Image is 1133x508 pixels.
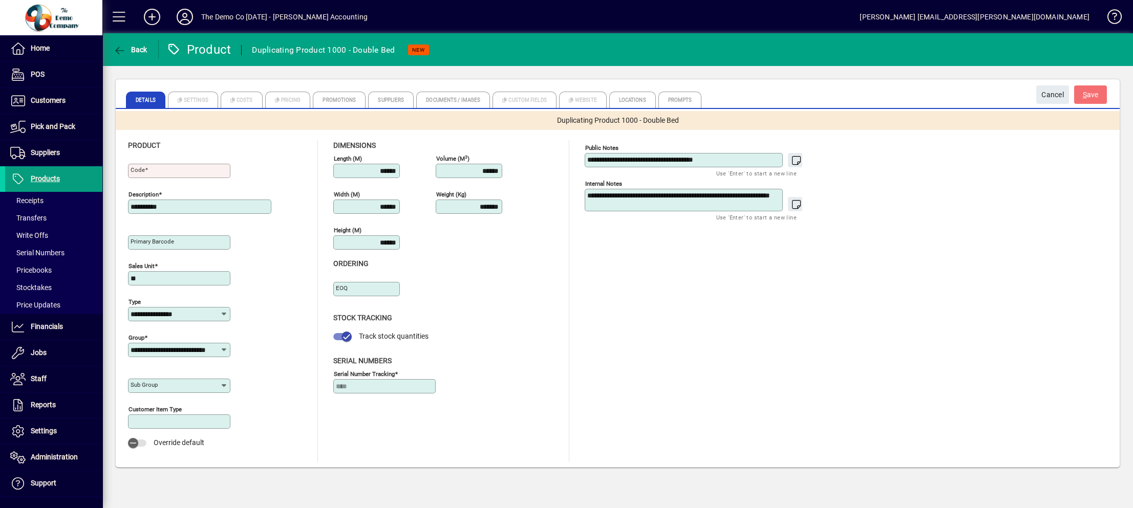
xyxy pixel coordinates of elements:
[128,141,160,149] span: Product
[5,279,102,296] a: Stocktakes
[129,334,144,341] mat-label: Group
[136,8,168,26] button: Add
[1036,85,1069,104] button: Cancel
[31,401,56,409] span: Reports
[10,249,65,257] span: Serial Numbers
[31,453,78,461] span: Administration
[5,209,102,227] a: Transfers
[716,211,797,223] mat-hint: Use 'Enter' to start a new line
[31,374,47,383] span: Staff
[252,42,395,58] div: Duplicating Product 1000 - Double Bed
[129,406,182,413] mat-label: Customer Item Type
[5,314,102,340] a: Financials
[585,144,618,151] mat-label: Public Notes
[436,191,466,198] mat-label: Weight (Kg)
[10,266,52,274] span: Pricebooks
[131,381,158,388] mat-label: Sub group
[334,155,362,162] mat-label: Length (m)
[333,141,376,149] span: Dimensions
[166,41,231,58] div: Product
[31,70,45,78] span: POS
[860,9,1089,25] div: [PERSON_NAME] [EMAIL_ADDRESS][PERSON_NAME][DOMAIN_NAME]
[5,62,102,87] a: POS
[31,122,75,130] span: Pick and Pack
[113,46,147,54] span: Back
[102,40,159,59] app-page-header-button: Back
[10,301,60,309] span: Price Updates
[31,174,60,183] span: Products
[31,479,56,487] span: Support
[5,445,102,470] a: Administration
[10,283,52,292] span: Stocktakes
[31,348,47,357] span: Jobs
[1074,85,1107,104] button: Save
[31,322,63,330] span: Financials
[131,238,174,245] mat-label: Primary barcode
[1083,91,1087,99] span: S
[5,340,102,366] a: Jobs
[585,180,622,187] mat-label: Internal Notes
[5,261,102,279] a: Pricebooks
[10,214,47,222] span: Transfers
[334,370,395,377] mat-label: Serial Number tracking
[131,166,145,173] mat-label: Code
[333,314,392,322] span: Stock Tracking
[31,44,50,52] span: Home
[333,259,369,268] span: Ordering
[334,191,360,198] mat-label: Width (m)
[111,40,150,59] button: Back
[5,392,102,418] a: Reports
[336,284,348,292] mat-label: EOQ
[5,36,102,61] a: Home
[5,140,102,166] a: Suppliers
[5,418,102,444] a: Settings
[168,8,201,26] button: Profile
[5,114,102,140] a: Pick and Pack
[1100,2,1120,35] a: Knowledge Base
[129,262,155,270] mat-label: Sales unit
[333,357,392,365] span: Serial Numbers
[129,298,141,305] mat-label: Type
[5,366,102,392] a: Staff
[10,231,48,239] span: Write Offs
[557,115,679,126] span: Duplicating Product 1000 - Double Bed
[31,148,60,157] span: Suppliers
[129,191,159,198] mat-label: Description
[5,192,102,209] a: Receipts
[154,438,204,447] span: Override default
[436,155,469,162] mat-label: Volume (m )
[201,9,368,25] div: The Demo Co [DATE] - [PERSON_NAME] Accounting
[716,167,797,179] mat-hint: Use 'Enter' to start a new line
[10,196,44,205] span: Receipts
[1083,86,1099,103] span: ave
[412,47,425,53] span: NEW
[334,227,361,234] mat-label: Height (m)
[1041,86,1064,103] span: Cancel
[5,471,102,496] a: Support
[5,227,102,244] a: Write Offs
[465,154,467,159] sup: 3
[31,427,57,435] span: Settings
[5,88,102,114] a: Customers
[359,332,429,340] span: Track stock quantities
[5,244,102,261] a: Serial Numbers
[31,96,66,104] span: Customers
[5,296,102,314] a: Price Updates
